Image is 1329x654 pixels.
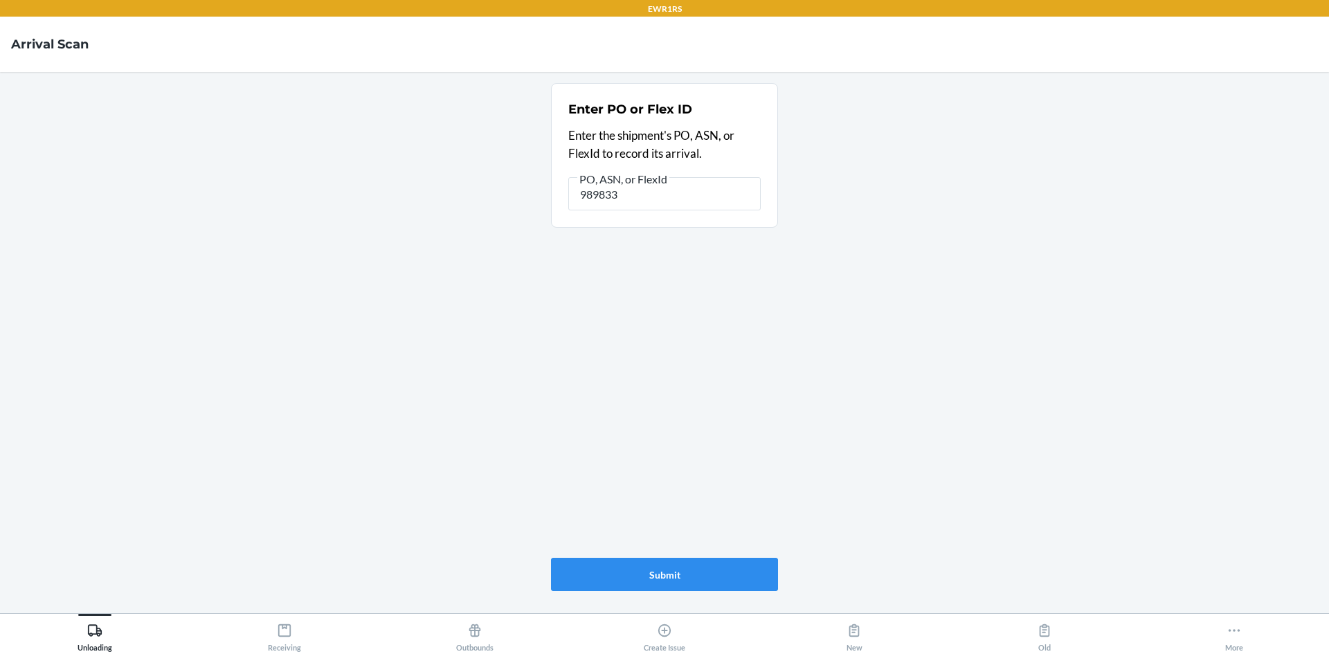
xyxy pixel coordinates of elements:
button: Receiving [190,614,379,652]
h4: Arrival Scan [11,35,89,53]
button: Create Issue [570,614,759,652]
button: New [759,614,949,652]
div: Old [1037,617,1052,652]
div: New [847,617,862,652]
button: Outbounds [380,614,570,652]
button: Submit [551,558,778,591]
input: PO, ASN, or FlexId [568,177,761,210]
button: More [1139,614,1329,652]
p: EWR1RS [648,3,682,15]
span: PO, ASN, or FlexId [577,172,669,186]
p: Enter the shipment's PO, ASN, or FlexId to record its arrival. [568,127,761,162]
div: Receiving [268,617,301,652]
button: Old [949,614,1139,652]
h2: Enter PO or Flex ID [568,100,692,118]
div: Unloading [78,617,112,652]
div: More [1225,617,1243,652]
div: Outbounds [456,617,494,652]
div: Create Issue [644,617,685,652]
